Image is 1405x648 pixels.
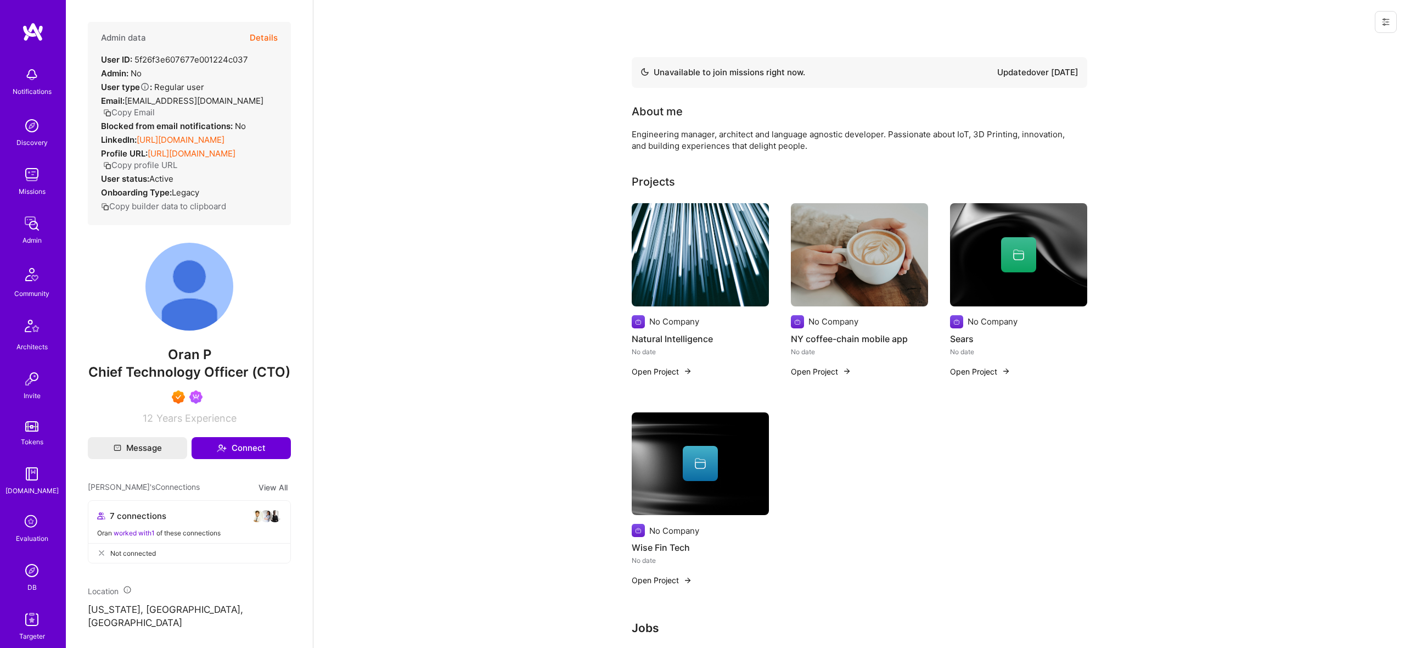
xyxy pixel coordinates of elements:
img: cover [950,203,1087,306]
button: Message [88,437,187,459]
img: Community [19,261,45,288]
div: Projects [632,174,675,190]
img: arrow-right [1002,367,1010,376]
h4: Sears [950,332,1087,346]
div: Engineering manager, architect and language agnostic developer. Passionate about IoT, 3D Printing... [632,129,1071,152]
span: 12 [143,412,153,424]
button: Open Project [632,574,692,586]
div: Targeter [19,630,45,642]
img: bell [21,64,43,86]
img: Admin Search [21,560,43,582]
div: [DOMAIN_NAME] [5,485,59,496]
div: Tokens [21,436,43,448]
div: Missions [19,186,46,197]
i: icon SelectionTeam [21,512,42,533]
span: worked with 1 [114,529,155,537]
strong: Onboarding Type: [101,187,172,198]
i: icon Mail [114,444,121,452]
img: Company logo [950,315,963,328]
div: No Company [649,525,699,537]
img: discovery [21,115,43,137]
img: Company logo [632,315,645,328]
span: [EMAIL_ADDRESS][DOMAIN_NAME] [125,96,263,106]
img: avatar [268,510,282,523]
img: Company logo [632,524,645,537]
div: DB [27,582,37,593]
button: Copy builder data to clipboard [101,200,226,212]
h4: Wise Fin Tech [632,540,769,555]
i: icon CloseGray [97,549,106,557]
i: icon Collaborator [97,512,105,520]
img: arrow-right [842,367,851,376]
strong: User status: [101,174,149,184]
i: icon Copy [101,203,109,211]
button: Copy profile URL [103,159,177,171]
img: tokens [25,421,38,432]
a: [URL][DOMAIN_NAME] [137,135,224,145]
img: NY coffee-chain mobile app [791,203,928,306]
img: logo [22,22,44,42]
button: Open Project [632,366,692,377]
button: Details [250,22,278,54]
strong: User ID: [101,54,132,65]
span: legacy [172,187,199,198]
div: Discovery [16,137,48,148]
img: Natural Intelligence [632,203,769,306]
span: Active [149,174,173,184]
i: icon Connect [217,443,227,453]
div: Invite [24,390,41,401]
div: No date [632,555,769,566]
h4: Admin data [101,33,146,43]
span: [PERSON_NAME]'s Connections [88,481,200,494]
img: arrow-right [683,367,692,376]
img: avatar [242,510,255,523]
img: teamwork [21,164,43,186]
div: No date [632,346,769,357]
span: Years Experience [156,412,237,424]
h4: NY coffee-chain mobile app [791,332,928,346]
img: Availability [640,68,649,76]
button: Open Project [950,366,1010,377]
button: Connect [192,437,291,459]
img: User Avatar [145,243,233,331]
div: No Company [808,316,858,327]
strong: Blocked from email notifications: [101,121,235,131]
a: [URL][DOMAIN_NAME] [148,148,235,159]
strong: Admin: [101,68,128,79]
img: cover [632,412,769,516]
img: Architects [19,315,45,341]
p: [US_STATE], [GEOGRAPHIC_DATA], [GEOGRAPHIC_DATA] [88,604,291,630]
strong: User type : [101,82,152,92]
img: Invite [21,368,43,390]
img: guide book [21,463,43,485]
img: Exceptional A.Teamer [172,390,185,404]
div: No Company [649,316,699,327]
img: Skill Targeter [21,608,43,630]
div: No [101,120,246,132]
strong: LinkedIn: [101,135,137,145]
div: Evaluation [16,533,48,544]
div: Location [88,585,291,597]
div: No date [791,346,928,357]
img: avatar [260,510,273,523]
div: Architects [16,341,48,353]
h3: Jobs [632,621,1087,635]
div: Oran of these connections [97,527,282,539]
span: Not connected [110,548,156,559]
i: icon Copy [103,161,111,170]
div: No date [950,346,1087,357]
strong: Profile URL: [101,148,148,159]
img: avatar [251,510,264,523]
img: admin teamwork [21,213,43,234]
button: View All [255,481,291,494]
div: No Company [968,316,1018,327]
i: Help [140,82,150,92]
button: 7 connectionsavataravataravataravatarOran worked with1 of these connectionsNot connected [88,500,291,563]
button: Open Project [791,366,851,377]
div: Regular user [101,81,204,93]
div: Community [14,288,49,299]
div: Updated over [DATE] [997,66,1078,79]
div: Notifications [13,86,52,97]
button: Copy Email [103,107,155,118]
i: icon Copy [103,109,111,117]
